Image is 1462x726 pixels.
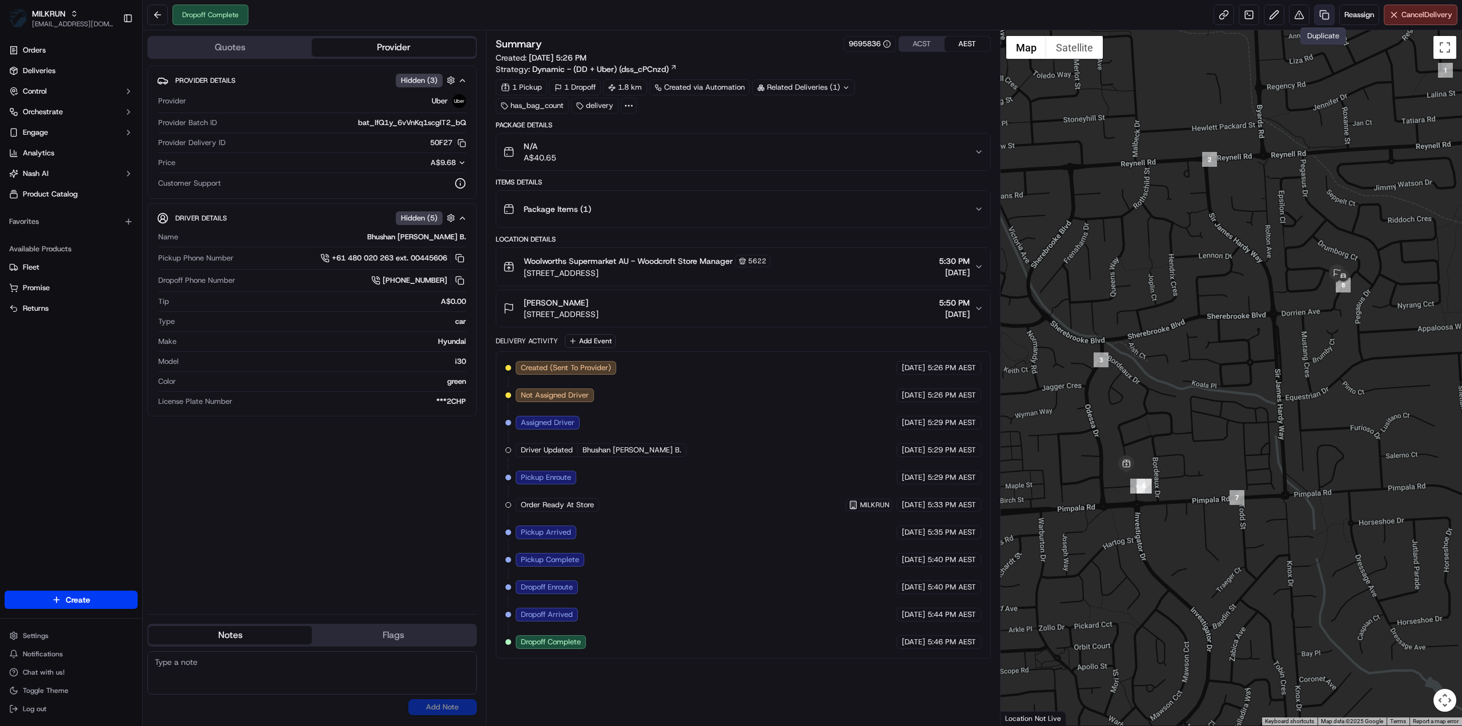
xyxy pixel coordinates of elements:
span: Uber [432,96,448,106]
span: [STREET_ADDRESS] [524,267,770,279]
div: has_bag_count [496,98,569,114]
button: MILKRUN [32,8,66,19]
span: [DATE] [902,582,925,592]
span: Order Ready At Store [521,500,594,510]
span: Make [158,336,176,347]
button: 50F27 [430,138,466,148]
span: Engage [23,127,48,138]
button: Package Items (1) [496,191,990,227]
button: Create [5,591,138,609]
div: delivery [571,98,618,114]
span: 5:29 PM AEST [927,472,976,483]
span: [DATE] 5:26 PM [529,53,587,63]
div: Duplicate [1300,27,1346,45]
a: Report a map error [1413,718,1459,724]
button: Provider [312,38,475,57]
button: ACST [899,37,945,51]
span: Bhushan [PERSON_NAME] B. [583,445,681,455]
button: N/AA$40.65 [496,134,990,170]
button: Quotes [148,38,312,57]
span: Toggle Theme [23,686,69,695]
span: bat_IfQ1y_6vVnKq1scgIT2_bQ [358,118,466,128]
button: Flags [312,626,475,644]
div: 3 [1094,352,1108,367]
span: [DATE] [902,555,925,565]
span: 5:29 PM AEST [927,418,976,428]
button: Notes [148,626,312,644]
button: Nash AI [5,165,138,183]
div: Location Not Live [1001,711,1066,725]
button: CancelDelivery [1384,5,1457,25]
a: Deliveries [5,62,138,80]
span: Nash AI [23,169,49,179]
div: Hyundai [181,336,466,347]
span: [STREET_ADDRESS] [524,308,599,320]
span: 5:30 PM [939,255,970,267]
div: 6 [1136,479,1151,494]
span: Create [66,594,90,605]
span: Control [23,86,47,97]
button: AEST [945,37,990,51]
span: Fleet [23,262,39,272]
div: Favorites [5,212,138,231]
button: Provider DetailsHidden (3) [157,71,467,90]
button: Engage [5,123,138,142]
div: 1.8 km [603,79,647,95]
span: Chat with us! [23,668,65,677]
span: Model [158,356,179,367]
button: Fleet [5,258,138,276]
div: Strategy: [496,63,677,75]
span: Provider Batch ID [158,118,217,128]
span: Product Catalog [23,189,78,199]
button: Keyboard shortcuts [1265,717,1314,725]
div: Available Products [5,240,138,258]
a: Created via Automation [649,79,750,95]
span: Analytics [23,148,54,158]
button: Notifications [5,646,138,662]
span: [PERSON_NAME] [524,297,588,308]
div: 8 [1336,278,1351,292]
span: 5:33 PM AEST [927,500,976,510]
button: Add Event [565,334,616,348]
a: Product Catalog [5,185,138,203]
span: Provider Details [175,76,235,85]
div: 5 [1137,479,1152,494]
a: [PHONE_NUMBER] [371,274,466,287]
div: 1 [1438,63,1453,78]
span: Dropoff Complete [521,637,581,647]
span: Pickup Arrived [521,527,571,538]
span: Orders [23,45,46,55]
span: Driver Details [175,214,227,223]
a: Orders [5,41,138,59]
span: [DATE] [939,267,970,278]
a: Open this area in Google Maps (opens a new window) [1003,711,1041,725]
a: Returns [9,303,133,314]
button: MILKRUNMILKRUN[EMAIL_ADDRESS][DOMAIN_NAME] [5,5,118,32]
button: Orchestrate [5,103,138,121]
span: Dynamic - (DD + Uber) (dss_cPCnzd) [532,63,669,75]
span: 5:46 PM AEST [927,637,976,647]
span: Customer Support [158,178,221,188]
span: [DATE] [902,390,925,400]
a: +61 480 020 263 ext. 00445606 [320,252,466,264]
span: 5:50 PM [939,297,970,308]
span: Pickup Complete [521,555,579,565]
button: Settings [5,628,138,644]
button: A$9.68 [365,158,466,168]
div: Related Deliveries (1) [752,79,855,95]
span: [DATE] [902,500,925,510]
span: Returns [23,303,49,314]
span: Dropoff Phone Number [158,275,235,286]
span: Dropoff Arrived [521,609,573,620]
span: [DATE] [902,609,925,620]
div: 9695836 [849,39,891,49]
span: A$9.68 [431,158,456,167]
div: 7 [1230,490,1244,505]
div: i30 [183,356,466,367]
span: 5:26 PM AEST [927,363,976,373]
span: [DATE] [902,472,925,483]
h3: Summary [496,39,542,49]
span: 5:40 PM AEST [927,555,976,565]
img: uber-new-logo.jpeg [452,94,466,108]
